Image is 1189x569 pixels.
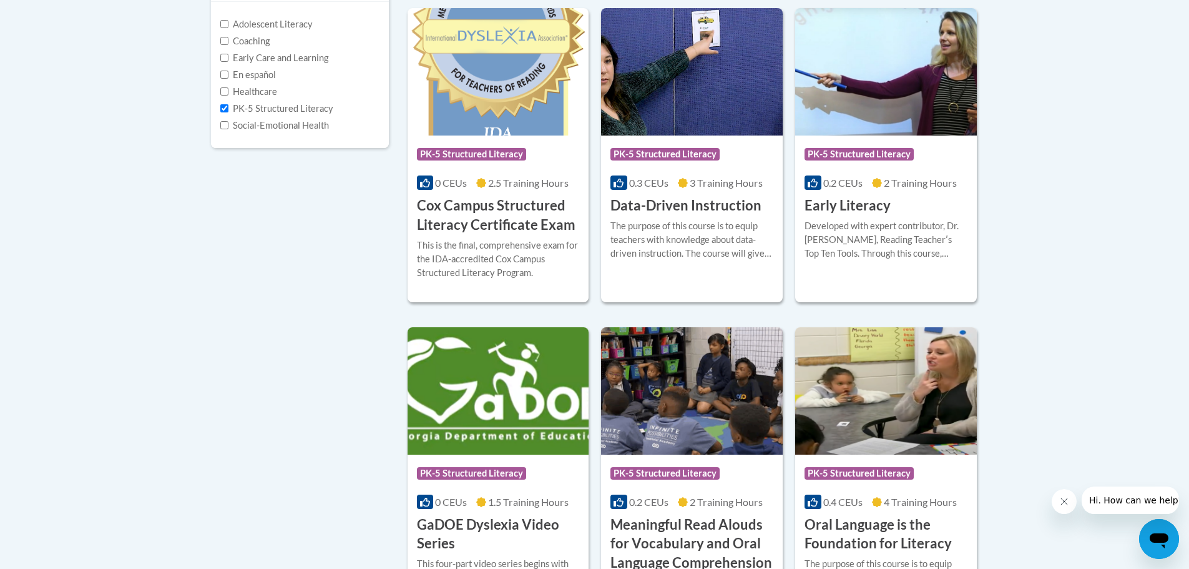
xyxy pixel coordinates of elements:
[805,515,967,554] h3: Oral Language is the Foundation for Literacy
[220,102,333,116] label: PK-5 Structured Literacy
[220,34,270,48] label: Coaching
[220,121,228,129] input: Checkbox for Options
[884,496,957,508] span: 4 Training Hours
[417,196,580,235] h3: Cox Campus Structured Literacy Certificate Exam
[805,219,967,260] div: Developed with expert contributor, Dr. [PERSON_NAME], Reading Teacherʹs Top Ten Tools. Through th...
[690,496,763,508] span: 2 Training Hours
[1139,519,1179,559] iframe: Button to launch messaging window
[220,87,228,96] input: Checkbox for Options
[220,119,329,132] label: Social-Emotional Health
[220,17,313,31] label: Adolescent Literacy
[805,148,914,161] span: PK-5 Structured Literacy
[1052,489,1077,514] iframe: Close message
[408,327,589,455] img: Course Logo
[220,68,276,82] label: En español
[601,8,783,136] img: Course Logo
[610,196,761,215] h3: Data-Driven Instruction
[435,496,467,508] span: 0 CEUs
[220,37,228,45] input: Checkbox for Options
[805,467,914,480] span: PK-5 Structured Literacy
[805,196,891,215] h3: Early Literacy
[488,177,569,189] span: 2.5 Training Hours
[220,54,228,62] input: Checkbox for Options
[823,177,863,189] span: 0.2 CEUs
[220,51,328,65] label: Early Care and Learning
[629,177,668,189] span: 0.3 CEUs
[220,20,228,28] input: Checkbox for Options
[220,71,228,79] input: Checkbox for Options
[488,496,569,508] span: 1.5 Training Hours
[417,515,580,554] h3: GaDOE Dyslexia Video Series
[629,496,668,508] span: 0.2 CEUs
[601,327,783,455] img: Course Logo
[610,467,720,480] span: PK-5 Structured Literacy
[7,9,101,19] span: Hi. How can we help?
[610,219,773,260] div: The purpose of this course is to equip teachers with knowledge about data-driven instruction. The...
[690,177,763,189] span: 3 Training Hours
[1082,487,1179,514] iframe: Message from company
[601,8,783,302] a: Course LogoPK-5 Structured Literacy0.3 CEUs3 Training Hours Data-Driven InstructionThe purpose of...
[417,148,526,161] span: PK-5 Structured Literacy
[795,327,977,455] img: Course Logo
[610,148,720,161] span: PK-5 Structured Literacy
[435,177,467,189] span: 0 CEUs
[408,8,589,302] a: Course LogoPK-5 Structured Literacy0 CEUs2.5 Training Hours Cox Campus Structured Literacy Certif...
[795,8,977,136] img: Course Logo
[417,239,580,280] div: This is the final, comprehensive exam for the IDA-accredited Cox Campus Structured Literacy Program.
[408,8,589,136] img: Course Logo
[220,85,277,99] label: Healthcare
[795,8,977,302] a: Course LogoPK-5 Structured Literacy0.2 CEUs2 Training Hours Early LiteracyDeveloped with expert c...
[220,104,228,112] input: Checkbox for Options
[884,177,957,189] span: 2 Training Hours
[823,496,863,508] span: 0.4 CEUs
[417,467,526,480] span: PK-5 Structured Literacy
